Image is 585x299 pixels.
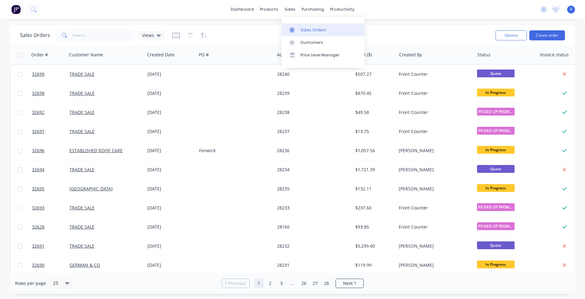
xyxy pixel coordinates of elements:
div: Customers [300,40,323,45]
div: Accounting Order # [277,52,318,58]
span: 32693 [32,205,44,211]
a: Page 1 is your current page [254,279,264,288]
a: 32628 [32,218,69,236]
div: [DATE] [147,186,194,192]
span: PICKED UP FROM ... [477,222,515,230]
div: Created By [399,52,422,58]
div: 28240 [277,71,346,77]
div: 28236 [277,147,346,154]
ul: Pagination [219,279,366,288]
a: 32693 [32,198,69,217]
span: In Progress [477,260,515,268]
div: [DATE] [147,90,194,96]
span: Rows per page [15,280,46,286]
span: Previous [228,280,246,286]
div: [PERSON_NAME] [399,243,468,249]
a: 32694 [32,160,69,179]
div: $119.99 [355,262,392,268]
a: TRADE SALE [69,167,95,173]
button: Options [495,30,527,40]
a: Price Level Manager [282,49,365,61]
span: In Progress [477,184,515,192]
a: 32695 [32,179,69,198]
div: products [257,5,281,14]
span: 32691 [32,243,44,249]
div: Front Counter [399,90,468,96]
a: TRADE SALE [69,128,95,134]
div: $1,721.39 [355,167,392,173]
div: [DATE] [147,243,194,249]
div: $879.45 [355,90,392,96]
a: Page 26 [299,279,309,288]
span: PICKED UP FROM ... [477,108,515,116]
span: 32690 [32,262,44,268]
span: 32698 [32,90,44,96]
span: Quote [477,165,515,173]
a: [GEOGRAPHIC_DATA] [69,186,113,192]
input: Search... [73,29,134,42]
span: F [570,7,572,12]
a: TRADE SALE [69,109,95,115]
a: Jump forward [288,279,297,288]
a: TRADE SALE [69,224,95,230]
div: Front Counter [399,71,468,77]
span: 32628 [32,224,44,230]
div: $237.60 [355,205,392,211]
span: PICKED UP FROM ... [477,203,515,211]
a: 32696 [32,141,69,160]
span: In Progress [477,89,515,96]
div: 28235 [277,186,346,192]
span: Quote [477,70,515,77]
a: Page 27 [310,279,320,288]
div: [DATE] [147,262,194,268]
a: 32697 [32,122,69,141]
div: sales [281,5,299,14]
a: TRADE SALE [69,90,95,96]
h1: Sales Orders [20,32,50,38]
div: 28238 [277,109,346,116]
div: $49.58 [355,109,392,116]
div: 28239 [277,90,346,96]
div: Front Counter [399,205,468,211]
div: [PERSON_NAME] [399,186,468,192]
a: Customers [282,36,365,49]
div: Front Counter [399,128,468,135]
div: 28160 [277,224,346,230]
span: 32695 [32,186,44,192]
div: Created Date [147,52,175,58]
div: [DATE] [147,128,194,135]
div: [PERSON_NAME] [399,167,468,173]
img: Factory [11,5,21,14]
button: Create order [529,30,565,40]
span: Next [343,280,353,286]
div: [DATE] [147,224,194,230]
span: 32699 [32,71,44,77]
div: 28231 [277,262,346,268]
a: 32699 [32,65,69,84]
div: $93.85 [355,224,392,230]
span: Quote [477,241,515,249]
div: $507.27 [355,71,392,77]
a: 32698 [32,84,69,103]
a: GERMAN & CO [69,262,100,268]
span: 32697 [32,128,44,135]
a: Previous page [222,280,249,286]
div: Order # [31,52,48,58]
span: Views [142,32,154,39]
div: PO # [199,52,209,58]
div: $1,057.56 [355,147,392,154]
a: TRADE SALE [69,243,95,249]
a: ESTABLISHED ROOF CARE [69,147,123,153]
div: Front Counter [399,224,468,230]
div: Sales Orders [300,27,326,33]
div: $5,299.40 [355,243,392,249]
div: [DATE] [147,109,194,116]
a: 32691 [32,237,69,255]
div: productivity [327,5,357,14]
div: $132.11 [355,186,392,192]
div: Fenwick [199,147,269,154]
div: 28232 [277,243,346,249]
div: [PERSON_NAME] [399,147,468,154]
div: Price Level Manager [300,52,340,58]
a: TRADE SALE [69,205,95,211]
